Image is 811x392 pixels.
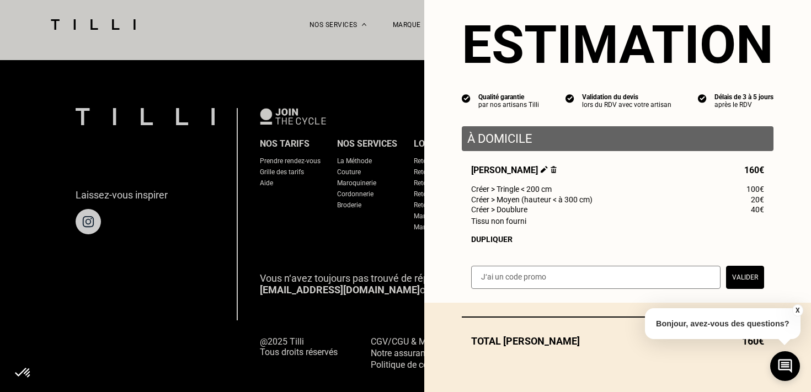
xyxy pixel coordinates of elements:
span: Créer > Doublure [471,205,527,214]
span: 20€ [751,195,764,204]
div: Qualité garantie [478,93,539,101]
img: Éditer [541,166,548,173]
img: icon list info [462,93,471,103]
span: [PERSON_NAME] [471,165,557,175]
button: X [792,304,803,316]
img: icon list info [698,93,707,103]
span: 160€ [744,165,764,175]
input: J‘ai un code promo [471,266,721,289]
div: Dupliquer [471,235,764,244]
section: Estimation [462,14,773,76]
div: lors du RDV avec votre artisan [582,101,671,109]
span: 100€ [746,185,764,194]
div: Validation du devis [582,93,671,101]
div: Total [PERSON_NAME] [462,335,773,347]
span: Créer > Moyen (hauteur < à 300 cm) [471,195,593,204]
div: après le RDV [714,101,773,109]
div: par nos artisans Tilli [478,101,539,109]
img: Supprimer [551,166,557,173]
p: Bonjour, avez-vous des questions? [645,308,801,339]
span: 40€ [751,205,764,214]
span: Tissu non fourni [471,217,526,225]
p: À domicile [467,132,768,146]
div: Délais de 3 à 5 jours [714,93,773,101]
button: Valider [726,266,764,289]
img: icon list info [565,93,574,103]
span: Créer > Tringle < 200 cm [471,185,552,194]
